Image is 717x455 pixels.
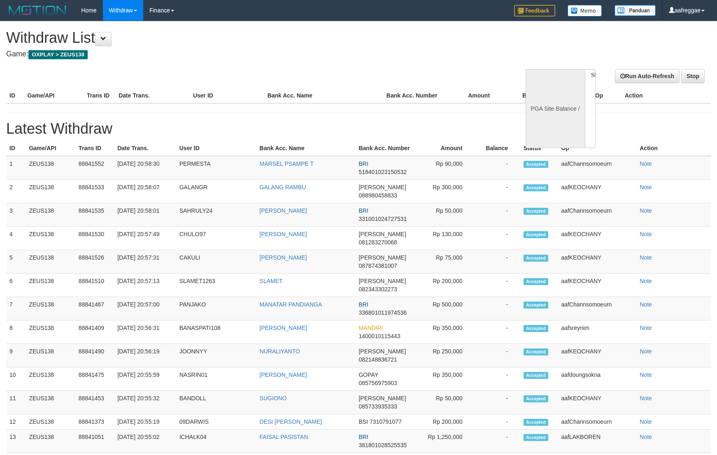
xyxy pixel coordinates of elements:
[358,325,383,331] span: MANDIRI
[592,88,622,103] th: Op
[640,371,652,378] a: Note
[6,203,26,227] td: 3
[176,274,256,297] td: SLAMET1263
[421,320,475,344] td: Rp 350,000
[176,250,256,274] td: CAKULI
[524,372,548,379] span: Accepted
[6,156,26,180] td: 1
[475,367,520,391] td: -
[524,434,548,441] span: Accepted
[176,203,256,227] td: SAHRULY24
[26,429,75,453] td: ZEUS138
[6,227,26,250] td: 4
[475,180,520,203] td: -
[558,297,636,320] td: aafChannsomoeurn
[421,180,475,203] td: Rp 300,000
[475,297,520,320] td: -
[358,333,400,339] span: 1400010115443
[114,203,176,227] td: [DATE] 20:58:01
[176,320,256,344] td: BANASPATI108
[6,4,69,16] img: MOTION_logo.png
[6,274,26,297] td: 6
[524,302,548,309] span: Accepted
[568,5,602,16] img: Button%20Memo.svg
[421,297,475,320] td: Rp 500,000
[75,344,114,367] td: 88841490
[26,391,75,414] td: ZEUS138
[358,262,397,269] span: 087874381007
[114,344,176,367] td: [DATE] 20:56:19
[26,203,75,227] td: ZEUS138
[358,442,407,448] span: 381801028525535
[260,301,322,308] a: MANATAR PANDIANGA
[358,434,368,440] span: BRI
[524,419,548,426] span: Accepted
[6,320,26,344] td: 8
[75,429,114,453] td: 88841051
[421,274,475,297] td: Rp 200,000
[176,180,256,203] td: GALANGR
[6,414,26,429] td: 12
[475,156,520,180] td: -
[114,297,176,320] td: [DATE] 20:57:00
[26,227,75,250] td: ZEUS138
[75,297,114,320] td: 88841467
[26,141,75,156] th: Game/API
[475,250,520,274] td: -
[421,156,475,180] td: Rp 90,000
[176,429,256,453] td: ICHALK04
[6,88,24,103] th: ID
[358,184,406,190] span: [PERSON_NAME]
[526,69,585,148] div: PGA Site Balance /
[26,156,75,180] td: ZEUS138
[681,69,705,83] a: Stop
[176,297,256,320] td: PANJAKO
[75,227,114,250] td: 88841530
[640,301,652,308] a: Note
[640,160,652,167] a: Note
[260,207,307,214] a: [PERSON_NAME]
[421,414,475,429] td: Rp 200,000
[358,169,407,175] span: 518401023150532
[622,88,711,103] th: Action
[358,380,397,386] span: 085756975903
[558,429,636,453] td: aafLAKBOREN
[176,391,256,414] td: BANDOLL
[114,227,176,250] td: [DATE] 20:57:49
[355,141,421,156] th: Bank Acc. Number
[475,429,520,453] td: -
[358,254,406,261] span: [PERSON_NAME]
[640,278,652,284] a: Note
[26,344,75,367] td: ZEUS138
[260,434,308,440] a: FAISAL PASISTAN
[358,301,368,308] span: BRI
[114,250,176,274] td: [DATE] 20:57:31
[520,141,558,156] th: Status
[358,216,407,222] span: 331001024727531
[260,278,283,284] a: SLAMET
[6,250,26,274] td: 5
[26,414,75,429] td: ZEUS138
[640,348,652,355] a: Note
[514,5,555,16] img: Feedback.jpg
[358,278,406,284] span: [PERSON_NAME]
[75,414,114,429] td: 88841373
[558,203,636,227] td: aafChannsomoeurn
[524,325,548,332] span: Accepted
[176,414,256,429] td: 09DARWIS
[264,88,383,103] th: Bank Acc. Name
[558,414,636,429] td: aafChannsomoeurn
[6,141,26,156] th: ID
[176,156,256,180] td: PERMESTA
[75,156,114,180] td: 88841552
[260,348,300,355] a: NURALIYANTO
[358,356,397,363] span: 082148836721
[421,250,475,274] td: Rp 75,000
[524,255,548,262] span: Accepted
[558,250,636,274] td: aafKEOCHANY
[358,395,406,402] span: [PERSON_NAME]
[421,227,475,250] td: Rp 130,000
[75,391,114,414] td: 88841453
[358,239,397,246] span: 081283270068
[640,184,652,190] a: Note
